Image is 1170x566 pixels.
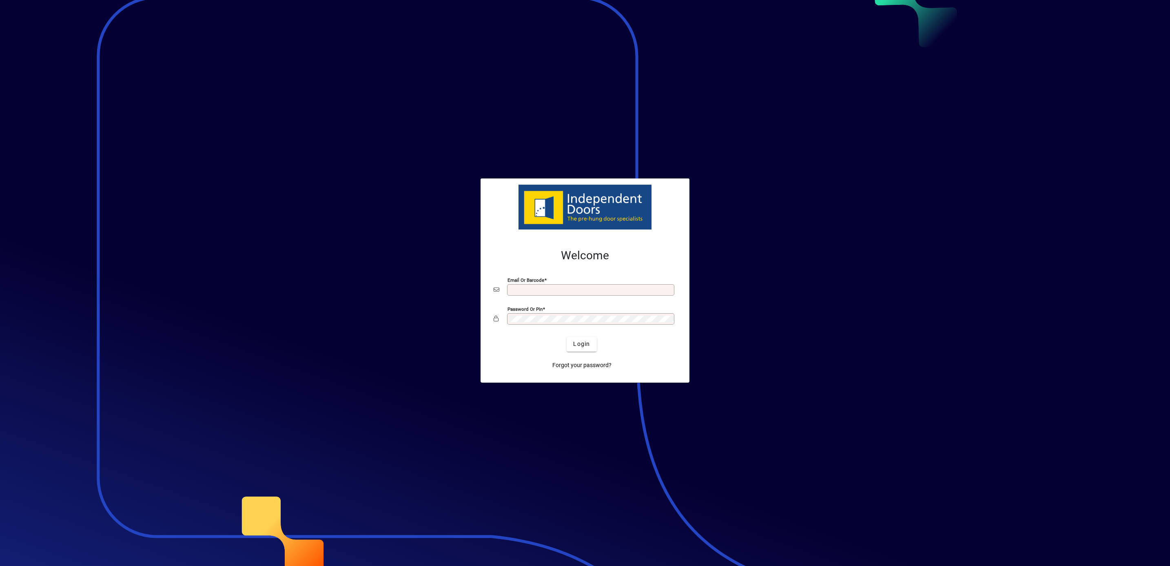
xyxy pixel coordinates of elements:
[573,340,590,348] span: Login
[507,306,543,312] mat-label: Password or Pin
[552,361,612,370] span: Forgot your password?
[494,249,676,263] h2: Welcome
[507,277,544,283] mat-label: Email or Barcode
[549,358,615,373] a: Forgot your password?
[567,337,596,352] button: Login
